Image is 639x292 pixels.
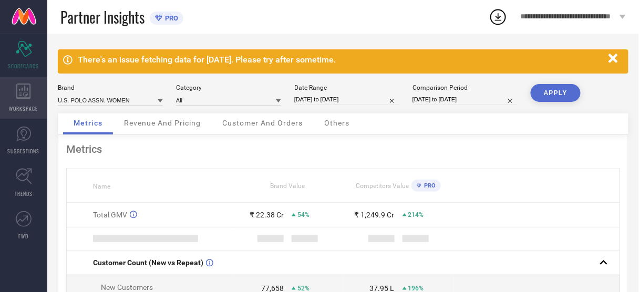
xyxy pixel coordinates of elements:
[413,94,518,105] input: Select comparison period
[15,190,33,197] span: TRENDS
[8,147,40,155] span: SUGGESTIONS
[78,55,603,65] div: There's an issue fetching data for [DATE]. Please try after sometime.
[531,84,581,102] button: APPLY
[176,84,281,91] div: Category
[297,211,310,218] span: 54%
[58,84,163,91] div: Brand
[93,211,127,219] span: Total GMV
[408,211,424,218] span: 214%
[297,285,310,292] span: 52%
[356,182,409,190] span: Competitors Value
[60,6,145,28] span: Partner Insights
[250,211,284,219] div: ₹ 22.38 Cr
[271,182,305,190] span: Brand Value
[19,232,29,240] span: FWD
[294,94,399,105] input: Select date range
[93,258,203,267] span: Customer Count (New vs Repeat)
[66,143,620,155] div: Metrics
[124,119,201,127] span: Revenue And Pricing
[101,283,153,291] span: New Customers
[408,285,424,292] span: 196%
[413,84,518,91] div: Comparison Period
[324,119,349,127] span: Others
[489,7,508,26] div: Open download list
[421,182,436,189] span: PRO
[74,119,102,127] span: Metrics
[355,211,395,219] div: ₹ 1,249.9 Cr
[9,105,38,112] span: WORKSPACE
[222,119,303,127] span: Customer And Orders
[93,183,110,190] span: Name
[162,14,178,22] span: PRO
[8,62,39,70] span: SCORECARDS
[294,84,399,91] div: Date Range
